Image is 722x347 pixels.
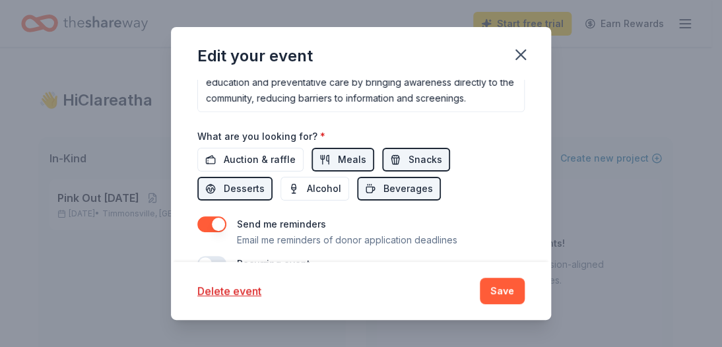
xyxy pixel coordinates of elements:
span: Auction & raffle [224,152,296,168]
textarea: “Hope in Pink” is a community-based [MEDICAL_DATA] awareness and support program designed to incr... [197,53,525,112]
button: Meals [312,148,374,172]
p: Email me reminders of donor application deadlines [237,232,457,248]
span: Meals [338,152,366,168]
button: Desserts [197,177,273,201]
button: Snacks [382,148,450,172]
span: Alcohol [307,181,341,197]
div: Edit your event [197,46,313,67]
span: Desserts [224,181,265,197]
span: Snacks [409,152,442,168]
button: Alcohol [280,177,349,201]
button: Save [480,278,525,304]
label: Recurring event [237,258,310,269]
label: Send me reminders [237,218,326,230]
label: What are you looking for? [197,130,325,143]
button: Beverages [357,177,441,201]
span: Beverages [383,181,433,197]
button: Auction & raffle [197,148,304,172]
button: Delete event [197,283,261,299]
